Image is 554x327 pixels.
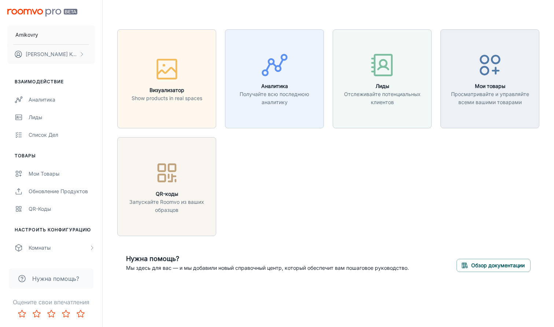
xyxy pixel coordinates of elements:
[337,90,427,106] p: Отслеживайте потенциальных клиентов
[126,254,409,264] h6: Нужна помощь?
[29,113,95,121] div: Лиды
[29,170,95,178] div: Мои товары
[440,29,539,128] button: Мои товарыПросматривайте и управляйте всеми вашими товарами
[59,306,73,321] button: Rate 4 star
[126,264,409,272] p: Мы здесь для вас — и мы добавили новый справочный центр, который обеспечит вам пошаговое руководс...
[117,137,216,236] button: QR-кодыЗапускайте Roomvo из ваших образцов
[457,261,531,268] a: Обзор документации
[29,96,95,104] div: Аналитика
[117,29,216,128] button: ВизуализаторShow products in real spaces
[122,198,211,214] p: Запускайте Roomvo из ваших образцов
[7,25,95,44] button: Amikovry
[122,190,211,198] h6: QR-коды
[225,29,324,128] button: АналитикаПолучайте всю последнюю аналитику
[440,74,539,82] a: Мои товарыПросматривайте и управляйте всеми вашими товарами
[73,306,88,321] button: Rate 5 star
[457,259,531,272] button: Обзор документации
[29,244,89,252] div: Комнаты
[132,94,202,102] p: Show products in real spaces
[15,306,29,321] button: Rate 1 star
[333,29,432,128] button: ЛидыОтслеживайте потенциальных клиентов
[117,182,216,190] a: QR-кодыЗапускайте Roomvo из ваших образцов
[32,274,79,283] span: Нужна помощь?
[15,31,38,39] p: Amikovry
[29,306,44,321] button: Rate 2 star
[337,82,427,90] h6: Лиды
[29,205,95,213] div: QR-коды
[6,298,96,306] p: Оцените свои впечатления
[26,50,77,58] p: [PERSON_NAME] Контент-менеджер
[29,131,95,139] div: Список дел
[132,86,202,94] h6: Визуализатор
[333,74,432,82] a: ЛидыОтслеживайте потенциальных клиентов
[7,45,95,64] button: [PERSON_NAME] Контент-менеджер
[44,306,59,321] button: Rate 3 star
[445,82,535,90] h6: Мои товары
[445,90,535,106] p: Просматривайте и управляйте всеми вашими товарами
[230,90,319,106] p: Получайте всю последнюю аналитику
[29,187,95,195] div: Обновление продуктов
[230,82,319,90] h6: Аналитика
[225,74,324,82] a: АналитикаПолучайте всю последнюю аналитику
[7,9,77,16] img: Roomvo PRO Beta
